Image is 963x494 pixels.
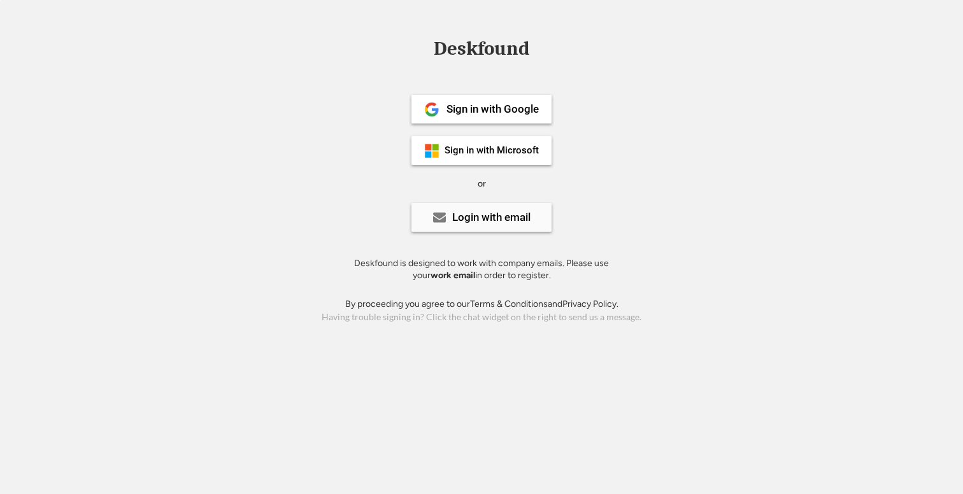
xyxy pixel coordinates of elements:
[424,143,439,159] img: ms-symbollockup_mssymbol_19.png
[452,212,531,223] div: Login with email
[478,178,486,190] div: or
[562,299,618,309] a: Privacy Policy.
[445,146,539,155] div: Sign in with Microsoft
[446,104,539,115] div: Sign in with Google
[427,39,536,59] div: Deskfound
[345,298,618,311] div: By proceeding you agree to our and
[338,257,625,282] div: Deskfound is designed to work with company emails. Please use your in order to register.
[431,270,475,281] strong: work email
[424,102,439,117] img: 1024px-Google__G__Logo.svg.png
[470,299,548,309] a: Terms & Conditions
